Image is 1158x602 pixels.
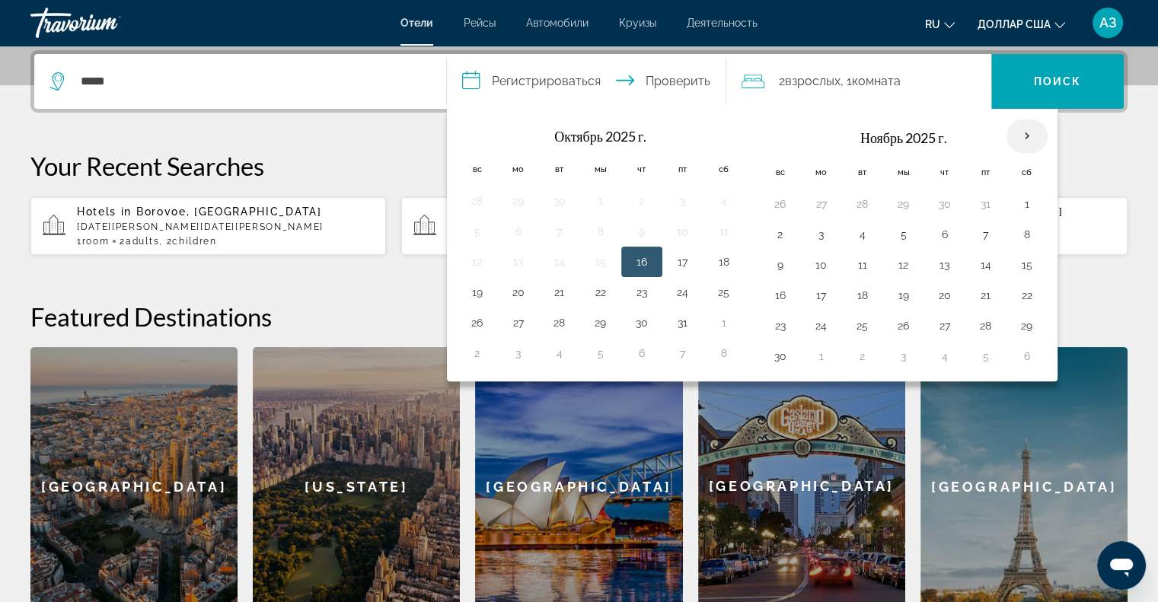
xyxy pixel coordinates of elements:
[126,236,159,247] span: Adults
[892,315,916,336] button: День 26
[925,18,940,30] font: ru
[860,129,947,146] font: Ноябрь 2025 г.
[77,205,132,218] span: Hotels in
[172,236,216,247] span: Children
[784,74,840,88] font: взрослых
[671,342,695,364] button: День 7
[768,346,793,367] button: День 30
[712,342,736,364] button: День 8
[465,282,490,303] button: День 19
[978,18,1051,30] font: доллар США
[30,196,386,256] button: Hotels in Borovoe, [GEOGRAPHIC_DATA][DATE][PERSON_NAME][DATE][PERSON_NAME]1Room2Adults, 2Children
[974,193,998,215] button: День 31
[506,282,531,303] button: День 20
[506,251,531,272] button: День 13
[925,13,955,35] button: Изменить язык
[850,285,875,306] button: День 18
[1015,285,1039,306] button: День 22
[850,193,875,215] button: День 28
[671,221,695,242] button: День 10
[974,285,998,306] button: День 21
[465,342,490,364] button: День 2
[809,224,834,245] button: День 3
[1015,224,1039,245] button: День 8
[1015,315,1039,336] button: День 29
[850,315,875,336] button: День 25
[712,251,736,272] button: День 18
[933,224,957,245] button: День 6
[457,119,745,368] table: Левая календарная сетка
[809,254,834,276] button: День 10
[974,315,998,336] button: День 28
[630,190,654,212] button: День 2
[30,301,1128,332] h2: Featured Destinations
[547,282,572,303] button: День 21
[630,342,654,364] button: День 6
[974,224,998,245] button: День 7
[465,221,490,242] button: День 5
[1015,254,1039,276] button: День 15
[82,236,110,247] span: Room
[1034,75,1082,88] font: Поиск
[630,282,654,303] button: День 23
[851,74,900,88] font: комната
[34,54,1124,109] div: Виджет поиска
[506,342,531,364] button: День 3
[589,312,613,333] button: День 29
[892,193,916,215] button: День 29
[892,254,916,276] button: День 12
[687,17,758,29] a: Деятельность
[506,312,531,333] button: День 27
[589,282,613,303] button: День 22
[671,190,695,212] button: День 3
[768,224,793,245] button: День 2
[547,312,572,333] button: День 28
[768,285,793,306] button: День 16
[712,312,736,333] button: День 1
[768,315,793,336] button: День 23
[978,13,1065,35] button: Изменить валюту
[892,224,916,245] button: День 5
[159,236,217,247] span: , 2
[712,221,736,242] button: День 11
[77,236,109,247] span: 1
[671,282,695,303] button: День 24
[1015,346,1039,367] button: День 6
[506,221,531,242] button: День 6
[974,254,998,276] button: День 14
[619,17,656,29] font: Круизы
[778,74,784,88] font: 2
[933,193,957,215] button: День 30
[547,190,572,212] button: День 30
[850,254,875,276] button: День 11
[1099,14,1117,30] font: АЗ
[630,251,654,272] button: День 16
[589,342,613,364] button: День 5
[465,190,490,212] button: День 28
[991,54,1124,109] button: Поиск
[554,128,646,145] font: Октябрь 2025 г.
[671,312,695,333] button: День 31
[809,285,834,306] button: День 17
[768,254,793,276] button: День 9
[809,315,834,336] button: День 24
[850,224,875,245] button: День 4
[840,74,851,88] font: , 1
[400,17,433,29] a: Отели
[1097,541,1146,590] iframe: Кнопка запуска окна обмена сообщениями
[630,221,654,242] button: День 9
[726,54,991,109] button: Путешественники: 2 взрослых, 0 детей
[809,193,834,215] button: День 27
[120,236,159,247] span: 2
[850,346,875,367] button: День 2
[526,17,589,29] a: Автомобили
[447,54,727,109] button: Выберите дату заезда и выезда
[465,251,490,272] button: День 12
[760,119,1048,371] table: Правая календарная сетка
[30,151,1128,181] p: Your Recent Searches
[547,342,572,364] button: День 4
[506,190,531,212] button: День 29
